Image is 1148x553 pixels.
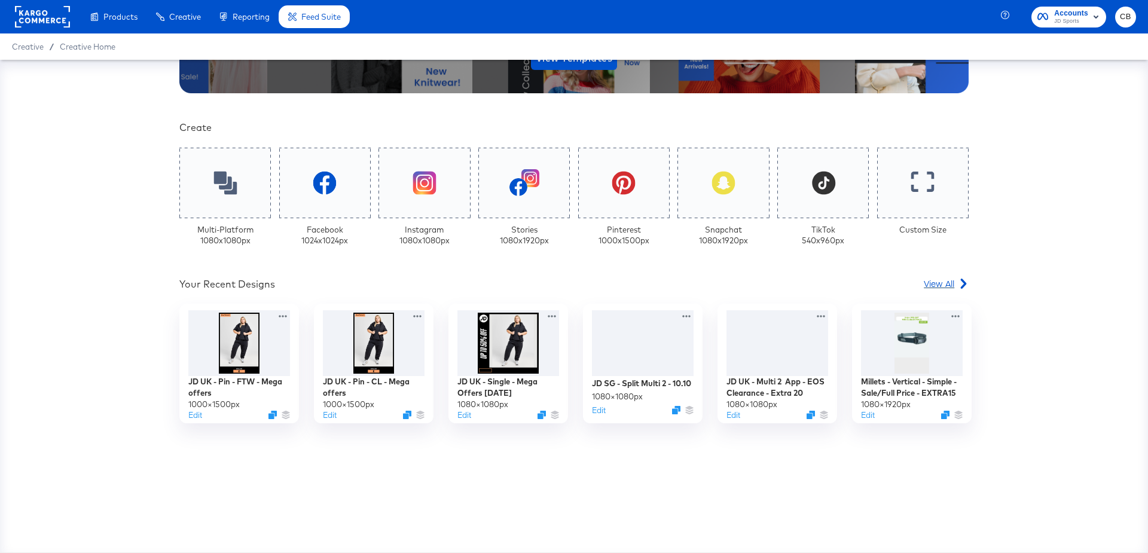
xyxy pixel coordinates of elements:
[852,304,972,423] div: Millets - Vertical - Simple - Sale/Full Price - EXTRA151080×1920pxEditDuplicate
[592,391,643,402] div: 1080 × 1080 px
[861,410,875,421] button: Edit
[323,410,337,421] button: Edit
[592,378,691,389] div: JD SG - Split Multi 2 - 10.10
[188,399,240,410] div: 1000 × 1500 px
[457,410,471,421] button: Edit
[268,411,277,419] svg: Duplicate
[726,410,740,421] button: Edit
[403,411,411,419] svg: Duplicate
[802,224,844,246] div: TikTok 540 x 960 px
[1120,10,1131,24] span: CB
[807,411,815,419] svg: Duplicate
[179,121,969,135] div: Create
[197,224,254,246] div: Multi-Platform 1080 x 1080 px
[1031,7,1106,28] button: AccountsJD Sports
[699,224,748,246] div: Snapchat 1080 x 1920 px
[861,399,911,410] div: 1080 × 1920 px
[179,277,275,291] div: Your Recent Designs
[717,304,837,423] div: JD UK - Multi 2 App - EOS Clearance - Extra 201080×1080pxEditDuplicate
[233,12,270,22] span: Reporting
[726,376,828,398] div: JD UK - Multi 2 App - EOS Clearance - Extra 20
[899,224,947,236] div: Custom Size
[314,304,433,423] div: JD UK - Pin - CL - Mega offers1000×1500pxEditDuplicate
[924,277,954,289] span: View All
[457,399,508,410] div: 1080 × 1080 px
[500,224,549,246] div: Stories 1080 x 1920 px
[583,304,703,423] div: JD SG - Split Multi 2 - 10.101080×1080pxEditDuplicate
[12,42,44,51] span: Creative
[538,411,546,419] svg: Duplicate
[599,224,649,246] div: Pinterest 1000 x 1500 px
[188,376,290,398] div: JD UK - Pin - FTW - Mega offers
[60,42,115,51] a: Creative Home
[179,304,299,423] div: JD UK - Pin - FTW - Mega offers1000×1500pxEditDuplicate
[726,399,777,410] div: 1080 × 1080 px
[301,12,341,22] span: Feed Suite
[44,42,60,51] span: /
[399,224,450,246] div: Instagram 1080 x 1080 px
[169,12,201,22] span: Creative
[592,405,606,416] button: Edit
[1054,17,1088,26] span: JD Sports
[1115,7,1136,28] button: CB
[924,277,969,295] a: View All
[672,406,680,414] svg: Duplicate
[323,376,425,398] div: JD UK - Pin - CL - Mega offers
[941,411,949,419] svg: Duplicate
[188,410,202,421] button: Edit
[1054,7,1088,20] span: Accounts
[103,12,138,22] span: Products
[448,304,568,423] div: JD UK - Single - Mega Offers [DATE]1080×1080pxEditDuplicate
[301,224,348,246] div: Facebook 1024 x 1024 px
[861,376,963,398] div: Millets - Vertical - Simple - Sale/Full Price - EXTRA15
[323,399,374,410] div: 1000 × 1500 px
[457,376,559,398] div: JD UK - Single - Mega Offers [DATE]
